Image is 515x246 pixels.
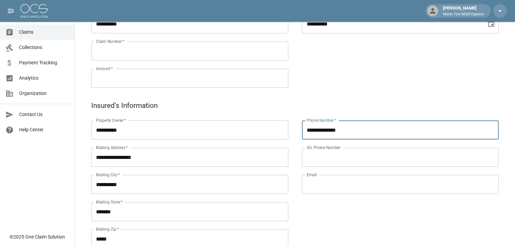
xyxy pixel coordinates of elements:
button: Choose date, selected date is Aug 18, 2025 [484,17,498,31]
img: ocs-logo-white-transparent.png [20,4,48,18]
span: Help Center [19,126,69,133]
label: Mailing Address [96,145,128,150]
label: Claim Number [96,38,124,44]
span: Claims [19,29,69,36]
div: © 2025 One Claim Solution [10,233,65,240]
label: Property Owner [96,117,126,123]
button: open drawer [4,4,18,18]
label: Mailing City [96,172,120,178]
span: Collections [19,44,69,51]
label: Mailing State [96,199,123,205]
label: Amount [96,66,113,71]
div: [PERSON_NAME] [440,5,486,17]
span: Organization [19,90,69,97]
p: Water Fire Mold Experts [443,12,484,17]
span: Payment Tracking [19,59,69,66]
label: Email [307,172,317,178]
label: Mailing Zip [96,226,119,232]
span: Analytics [19,75,69,82]
span: Contact Us [19,111,69,118]
label: Phone Number [307,117,336,123]
label: Alt. Phone Number [307,145,340,150]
